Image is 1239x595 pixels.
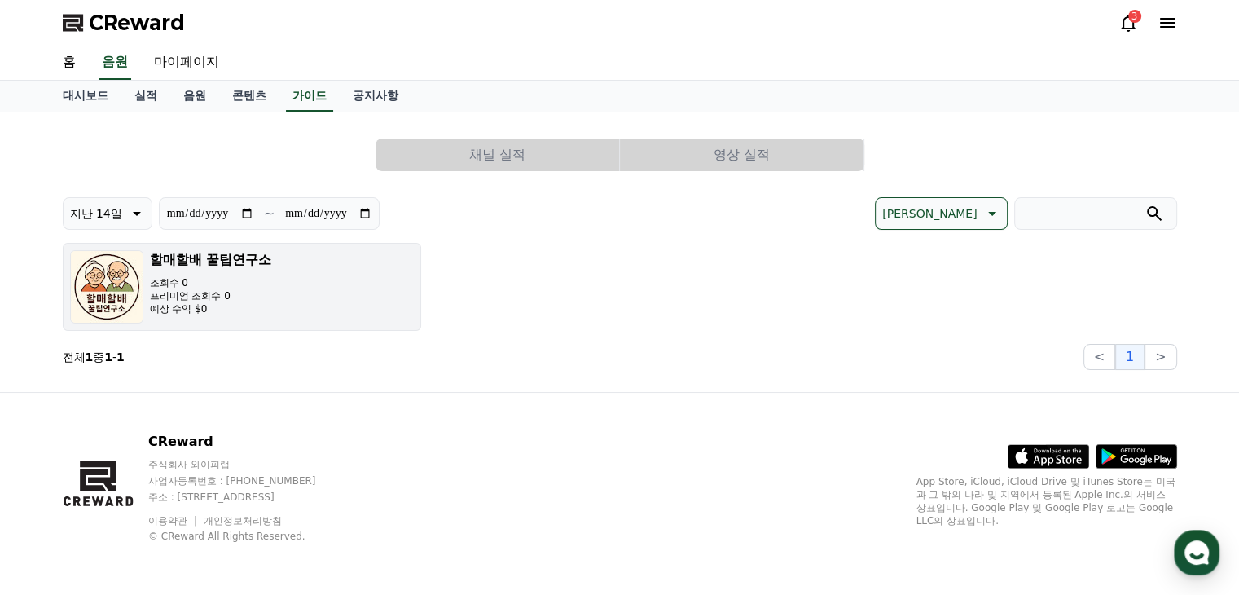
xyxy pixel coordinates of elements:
[1115,344,1145,370] button: 1
[1145,344,1176,370] button: >
[170,81,219,112] a: 음원
[286,81,333,112] a: 가이드
[150,276,272,289] p: 조회수 0
[204,515,282,527] a: 개인정보처리방침
[620,139,863,171] button: 영상 실적
[264,204,275,223] p: ~
[340,81,411,112] a: 공지사항
[135,485,183,498] span: Messages
[148,491,347,504] p: 주소 : [STREET_ADDRESS]
[141,46,232,80] a: 마이페이지
[1128,10,1141,23] div: 3
[63,349,125,365] p: 전체 중 -
[1118,13,1138,33] a: 3
[376,139,619,171] button: 채널 실적
[150,302,272,315] p: 예상 수익 $0
[99,46,131,80] a: 음원
[148,530,347,543] p: © CReward All Rights Reserved.
[882,202,977,225] p: [PERSON_NAME]
[150,289,272,302] p: 프리미엄 조회수 0
[875,197,1007,230] button: [PERSON_NAME]
[63,10,185,36] a: CReward
[148,458,347,471] p: 주식회사 와이피랩
[104,350,112,364] strong: 1
[5,460,108,500] a: Home
[108,460,210,500] a: Messages
[70,202,122,225] p: 지난 14일
[63,243,421,331] button: 할매할배 꿀팁연구소 조회수 0 프리미엄 조회수 0 예상 수익 $0
[70,250,143,324] img: 할매할배 꿀팁연구소
[241,484,281,497] span: Settings
[89,10,185,36] span: CReward
[63,197,152,230] button: 지난 14일
[116,350,125,364] strong: 1
[219,81,279,112] a: 콘텐츠
[50,46,89,80] a: 홈
[148,474,347,487] p: 사업자등록번호 : [PHONE_NUMBER]
[1083,344,1115,370] button: <
[50,81,121,112] a: 대시보드
[916,475,1177,527] p: App Store, iCloud, iCloud Drive 및 iTunes Store는 미국과 그 밖의 나라 및 지역에서 등록된 Apple Inc.의 서비스 상표입니다. Goo...
[148,432,347,452] p: CReward
[210,460,313,500] a: Settings
[42,484,70,497] span: Home
[376,139,620,171] a: 채널 실적
[148,515,200,527] a: 이용약관
[86,350,94,364] strong: 1
[150,250,272,270] h3: 할매할배 꿀팁연구소
[121,81,170,112] a: 실적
